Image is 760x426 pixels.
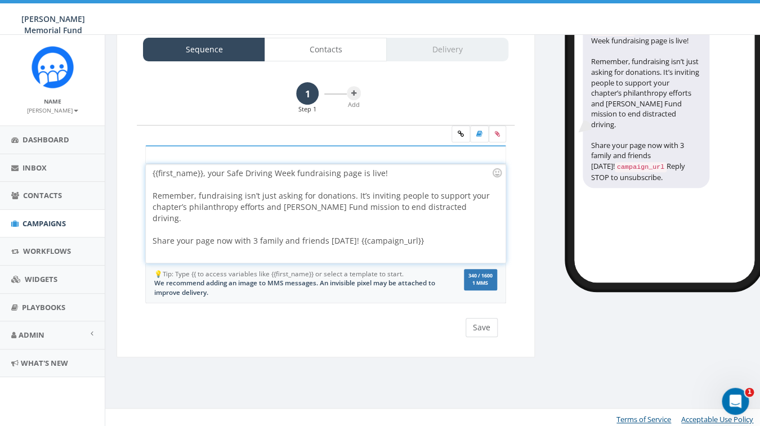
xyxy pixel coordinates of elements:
div: Add [347,100,361,109]
span: Attach your media [489,125,506,142]
label: Insert Template Text [470,125,489,142]
button: Save [466,318,498,337]
span: Dashboard [23,134,69,145]
span: [PERSON_NAME] Memorial Fund [21,14,85,35]
button: Add Step [347,86,361,100]
span: 340 / 1600 [468,272,493,279]
span: Inbox [23,163,47,173]
span: Workflows [23,246,71,256]
span: Campaigns [23,218,66,228]
span: 1 MMS [468,281,493,286]
small: Name [44,97,61,105]
span: Widgets [25,274,57,284]
iframe: Intercom live chat [722,388,749,415]
span: Admin [19,330,44,340]
a: 1 [296,82,319,105]
a: Terms of Service [616,414,671,424]
div: Use the TAB key to insert emoji faster [490,166,504,180]
span: What's New [21,358,68,368]
a: Acceptable Use Policy [681,414,753,424]
div: , your Safe Driving Week fundraising page is live! Remember, fundraising isn’t just asking for do... [583,19,709,189]
span: Playbooks [22,302,65,312]
div: 💡Tip: Type {{ to access variables like {{first_name}} or select a template to start. [146,269,445,297]
code: campaign_url [615,162,667,172]
div: Step 1 [298,105,316,114]
a: Sequence [143,38,265,61]
a: Contacts [265,38,387,61]
small: [PERSON_NAME] [27,106,78,114]
div: {{first_name}}, your Safe Driving Week fundraising page is live! Remember, fundraising isn’t just... [146,164,505,263]
span: 1 [745,388,754,397]
a: [PERSON_NAME] [27,105,78,115]
span: We recommend adding an image to MMS messages. An invisible pixel may be attached to improve deliv... [154,278,435,297]
span: Contacts [23,190,62,200]
img: Rally_Corp_Icon.png [32,46,74,88]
